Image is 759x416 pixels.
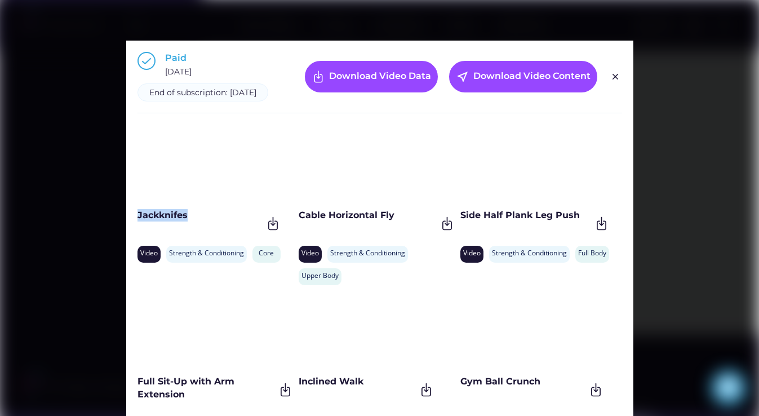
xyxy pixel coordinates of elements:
div: Jackknifes [137,209,263,222]
div: Full Body [578,249,606,258]
img: Frame.svg [419,382,434,397]
iframe: Women's_Hormonal_Health_and_Nutrition_Part_1_-_The_Menstruation_Phase_by_Renata [137,291,294,367]
div: Paid [165,52,187,64]
img: Frame.svg [588,382,603,397]
img: Frame.svg [594,216,609,231]
div: Cable Horizontal Fly [299,209,437,222]
iframe: Women's_Hormonal_Health_and_Nutrition_Part_1_-_The_Menstruation_Phase_by_Renata [460,291,603,367]
div: Side Half Plank Leg Push [460,209,591,222]
iframe: Women's_Hormonal_Health_and_Nutrition_Part_1_-_The_Menstruation_Phase_by_Renata [299,291,434,367]
iframe: Women's_Hormonal_Health_and_Nutrition_Part_1_-_The_Menstruation_Phase_by_Renata [460,125,609,201]
iframe: chat widget [712,371,748,405]
img: Frame%20%287%29.svg [312,70,325,83]
div: Inclined Walk [299,375,416,388]
img: Frame.svg [265,216,281,231]
div: Download Video Content [473,70,591,83]
img: Group%201000002397.svg [137,52,156,70]
img: Frame.svg [278,382,293,397]
iframe: Women's_Hormonal_Health_and_Nutrition_Part_1_-_The_Menstruation_Phase_by_Renata [137,125,281,201]
div: Download Video Data [329,70,431,83]
button: near_me [456,70,469,83]
div: [DATE] [165,67,192,78]
img: Group%201000002326.svg [609,70,622,83]
div: Gym Ball Crunch [460,375,585,388]
div: Video [463,249,481,258]
div: Strength & Conditioning [330,249,405,258]
div: Strength & Conditioning [492,249,567,258]
div: Full Sit-Up with Arm Extension [137,375,276,401]
iframe: Women's_Hormonal_Health_and_Nutrition_Part_1_-_The_Menstruation_Phase_by_Renata [299,125,455,201]
img: Frame.svg [440,216,455,231]
div: Upper Body [301,271,339,281]
div: Video [301,249,319,258]
div: End of subscription: [DATE] [149,87,256,99]
div: Strength & Conditioning [169,249,244,258]
div: Core [255,249,278,258]
div: Video [140,249,158,258]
